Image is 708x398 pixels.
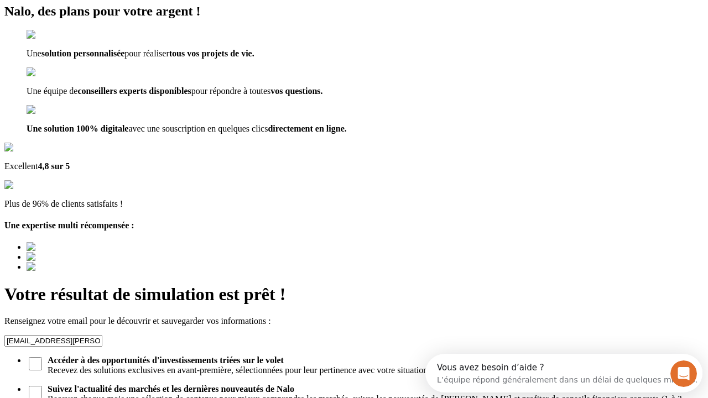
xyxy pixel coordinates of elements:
[12,9,272,18] div: Vous avez besoin d’aide ?
[4,221,704,231] h4: Une expertise multi récompensée :
[29,357,42,370] input: Accéder à des opportunités d'investissements triées sur le voletRecevez des solutions exclusives ...
[4,4,305,35] div: Ouvrir le Messenger Intercom
[4,199,704,209] p: Plus de 96% de clients satisfaits !
[27,30,74,40] img: checkmark
[191,86,271,96] span: pour répondre à toutes
[4,143,69,153] img: Google Review
[670,360,697,387] iframe: Intercom live chat
[41,49,125,58] span: solution personnalisée
[27,86,77,96] span: Une équipe de
[27,252,129,262] img: Best savings advice award
[77,86,191,96] span: conseillers experts disponibles
[124,49,169,58] span: pour réaliser
[48,384,294,394] strong: Suivez l'actualité des marchés et les dernières nouveautés de Nalo
[27,124,128,133] span: Une solution 100% digitale
[12,18,272,30] div: L’équipe répond généralement dans un délai de quelques minutes.
[38,355,704,375] span: Recevez des solutions exclusives en avant-première, sélectionnées pour leur pertinence avec votre...
[4,335,102,347] input: Email
[4,284,704,305] h1: Votre résultat de simulation est prêt !
[4,4,704,19] h2: Nalo, des plans pour votre argent !
[128,124,268,133] span: avec une souscription en quelques clics
[4,180,59,190] img: reviews stars
[48,355,284,365] strong: Accéder à des opportunités d'investissements triées sur le volet
[27,49,41,58] span: Une
[169,49,254,58] span: tous vos projets de vie.
[27,242,129,252] img: Best savings advice award
[27,67,74,77] img: checkmark
[27,105,74,115] img: checkmark
[268,124,346,133] span: directement en ligne.
[4,316,704,326] p: Renseignez votre email pour le découvrir et sauvegarder vos informations :
[425,354,702,392] iframe: Intercom live chat discovery launcher
[270,86,322,96] span: vos questions.
[38,161,70,171] span: 4,8 sur 5
[4,161,38,171] span: Excellent
[27,262,129,272] img: Best savings advice award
